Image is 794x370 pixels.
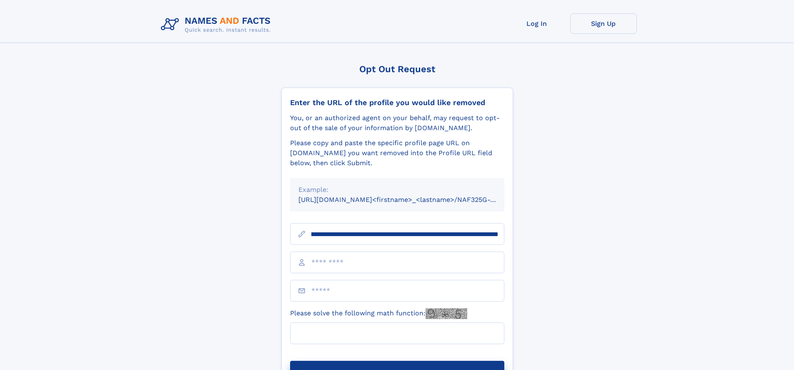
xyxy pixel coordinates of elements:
[290,98,504,107] div: Enter the URL of the profile you would like removed
[298,196,520,204] small: [URL][DOMAIN_NAME]<firstname>_<lastname>/NAF325G-xxxxxxxx
[570,13,637,34] a: Sign Up
[290,308,467,319] label: Please solve the following math function:
[290,113,504,133] div: You, or an authorized agent on your behalf, may request to opt-out of the sale of your informatio...
[298,185,496,195] div: Example:
[290,138,504,168] div: Please copy and paste the specific profile page URL on [DOMAIN_NAME] you want removed into the Pr...
[503,13,570,34] a: Log In
[281,64,513,74] div: Opt Out Request
[158,13,278,36] img: Logo Names and Facts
